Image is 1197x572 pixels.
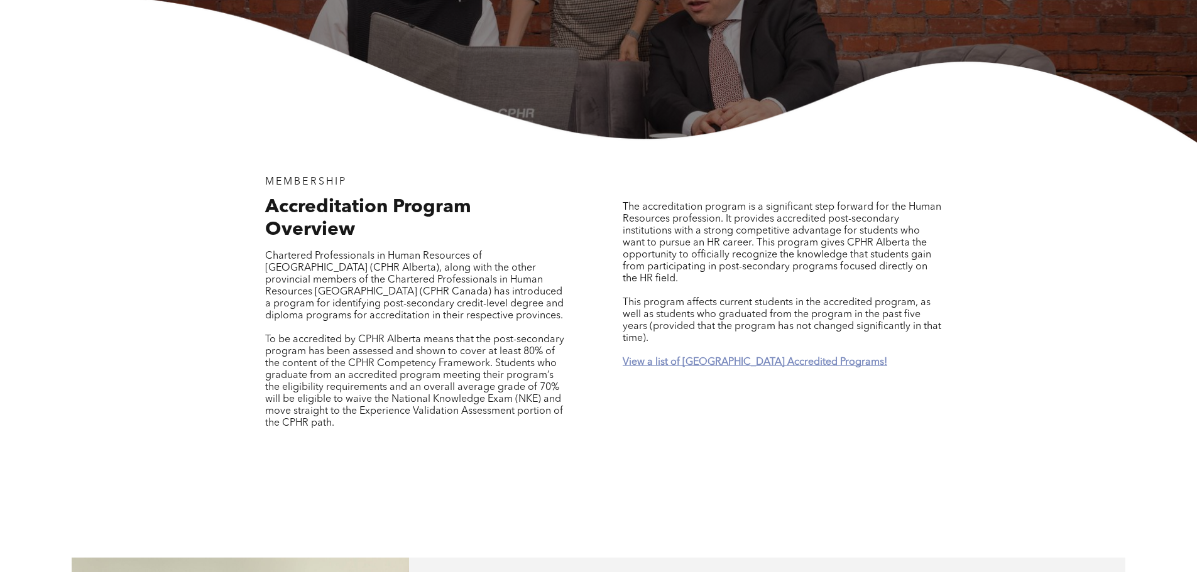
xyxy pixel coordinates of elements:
span: MEMBERSHIP [265,177,347,187]
a: View a list of [GEOGRAPHIC_DATA] Accredited Programs! [623,357,887,367]
span: Accreditation Program Overview [265,198,471,239]
span: This program affects current students in the accredited program, as well as students who graduate... [623,298,941,343]
span: To be accredited by CPHR Alberta means that the post-secondary program has been assessed and show... [265,335,564,428]
span: Chartered Professionals in Human Resources of [GEOGRAPHIC_DATA] (CPHR Alberta), along with the ot... [265,251,564,321]
span: The accreditation program is a significant step forward for the Human Resources profession. It pr... [623,202,941,284]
